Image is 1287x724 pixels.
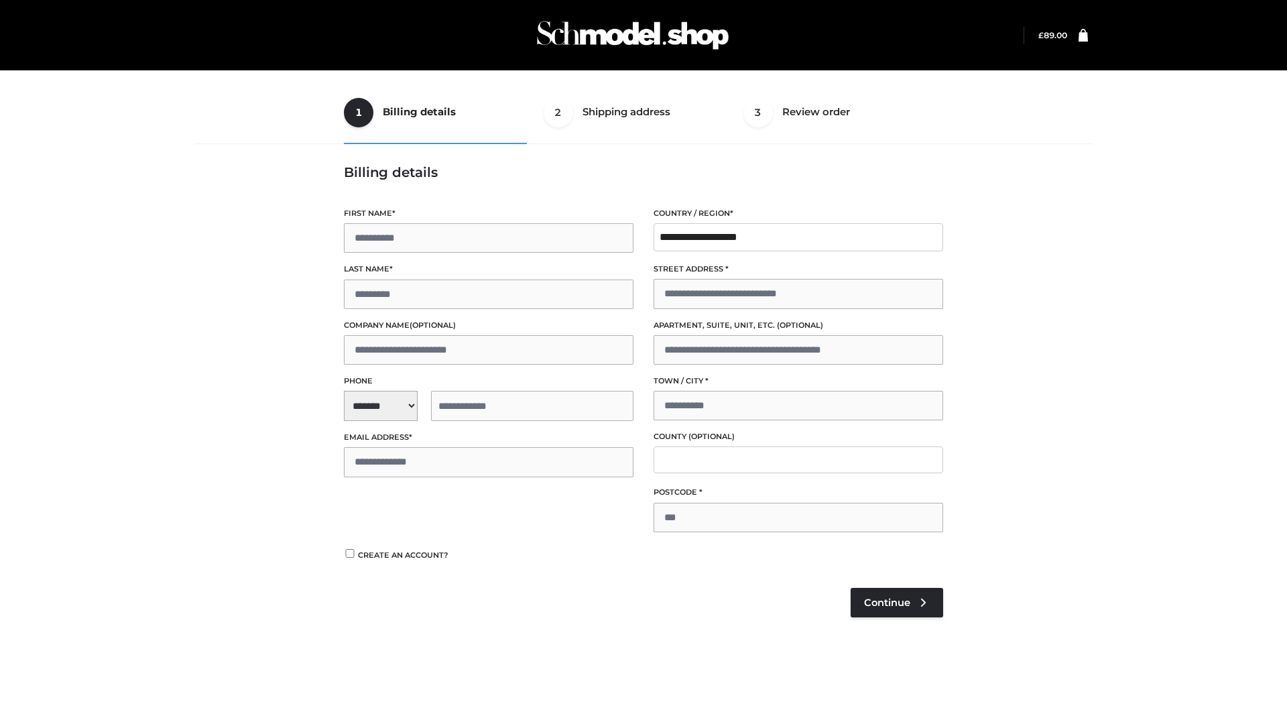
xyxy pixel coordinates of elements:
[410,320,456,330] span: (optional)
[654,207,943,220] label: Country / Region
[1038,30,1044,40] span: £
[851,588,943,617] a: Continue
[344,164,943,180] h3: Billing details
[654,375,943,387] label: Town / City
[344,431,633,444] label: Email address
[344,375,633,387] label: Phone
[654,319,943,332] label: Apartment, suite, unit, etc.
[532,9,733,62] img: Schmodel Admin 964
[344,207,633,220] label: First name
[344,549,356,558] input: Create an account?
[358,550,448,560] span: Create an account?
[654,486,943,499] label: Postcode
[344,319,633,332] label: Company name
[864,597,910,609] span: Continue
[1038,30,1067,40] bdi: 89.00
[654,430,943,443] label: County
[777,320,823,330] span: (optional)
[1038,30,1067,40] a: £89.00
[688,432,735,441] span: (optional)
[344,263,633,276] label: Last name
[654,263,943,276] label: Street address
